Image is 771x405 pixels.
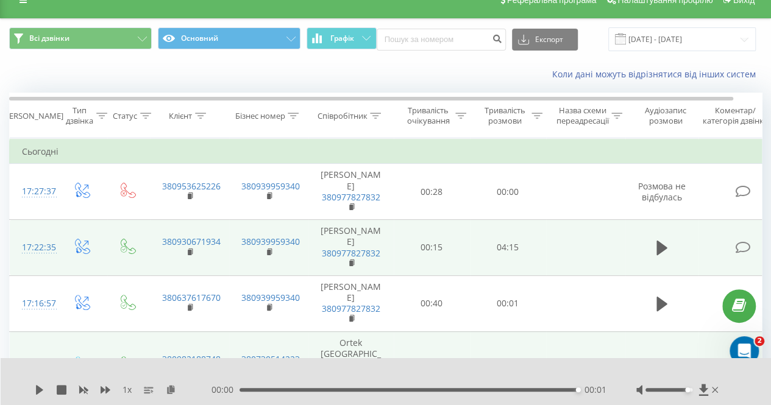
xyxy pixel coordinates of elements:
[394,164,470,220] td: 00:28
[113,111,137,121] div: Статус
[404,105,452,126] div: Тривалість очікування
[22,353,46,377] div: 17:03:55
[636,105,695,126] div: Аудіозапис розмови
[322,303,380,314] a: 380977827832
[685,387,690,392] div: Accessibility label
[235,111,285,121] div: Бізнес номер
[241,180,300,192] a: 380939959340
[66,105,93,126] div: Тип дзвінка
[576,387,581,392] div: Accessibility label
[317,111,367,121] div: Співробітник
[307,27,377,49] button: Графік
[308,331,394,398] td: Ortek [GEOGRAPHIC_DATA]
[308,220,394,276] td: [PERSON_NAME]
[556,105,608,126] div: Назва схеми переадресації
[22,236,46,259] div: 17:22:35
[755,336,764,346] span: 2
[394,331,470,398] td: 00:11
[2,111,63,121] div: [PERSON_NAME]
[552,68,762,80] a: Коли дані можуть відрізнятися вiд інших систем
[730,336,759,365] iframe: Intercom live chat
[480,105,528,126] div: Тривалість розмови
[9,27,152,49] button: Всі дзвінки
[584,384,606,396] span: 00:01
[470,220,546,276] td: 04:15
[22,292,46,315] div: 17:16:57
[162,292,221,303] a: 380637617670
[308,275,394,331] td: [PERSON_NAME]
[162,236,221,247] a: 380930671934
[470,164,546,220] td: 00:00
[394,220,470,276] td: 00:15
[377,29,506,51] input: Пошук за номером
[211,384,240,396] span: 00:00
[241,292,300,303] a: 380939959340
[470,275,546,331] td: 00:01
[241,236,300,247] a: 380939959340
[123,384,132,396] span: 1 x
[394,275,470,331] td: 00:40
[169,111,192,121] div: Клієнт
[308,164,394,220] td: [PERSON_NAME]
[241,353,300,365] a: 380730514223
[322,191,380,203] a: 380977827832
[158,27,300,49] button: Основний
[22,180,46,203] div: 17:27:37
[700,105,771,126] div: Коментар/категорія дзвінка
[162,353,221,365] a: 380982188748
[330,34,354,43] span: Графік
[512,29,578,51] button: Експорт
[638,180,686,203] span: Розмова не відбулась
[162,180,221,192] a: 380953625226
[470,331,546,398] td: 02:07
[29,33,69,43] span: Всі дзвінки
[322,247,380,259] a: 380977827832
